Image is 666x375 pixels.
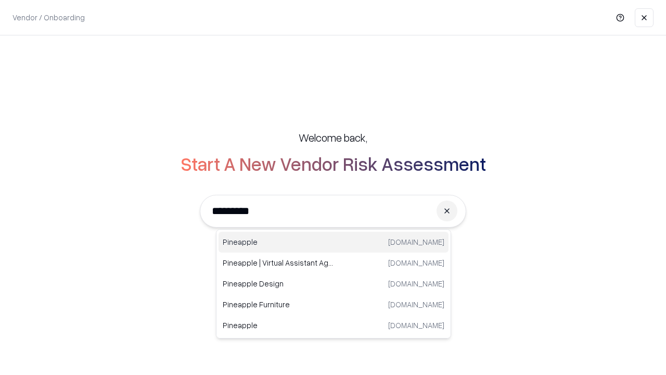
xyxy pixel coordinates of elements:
h2: Start A New Vendor Risk Assessment [181,153,486,174]
p: Pineapple [223,320,334,331]
p: [DOMAIN_NAME] [388,278,444,289]
p: Pineapple | Virtual Assistant Agency [223,257,334,268]
p: Pineapple [223,236,334,247]
p: [DOMAIN_NAME] [388,299,444,310]
p: [DOMAIN_NAME] [388,320,444,331]
h5: Welcome back, [299,130,367,145]
p: Pineapple Furniture [223,299,334,310]
div: Suggestions [216,229,451,339]
p: [DOMAIN_NAME] [388,236,444,247]
p: [DOMAIN_NAME] [388,257,444,268]
p: Vendor / Onboarding [12,12,85,23]
p: Pineapple Design [223,278,334,289]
